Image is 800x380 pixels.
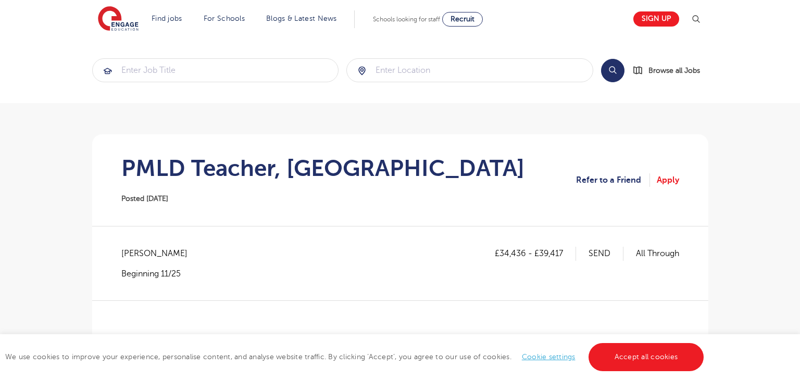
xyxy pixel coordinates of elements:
[373,16,440,23] span: Schools looking for staff
[93,59,339,82] input: Submit
[121,268,198,280] p: Beginning 11/25
[346,58,593,82] div: Submit
[121,195,168,202] span: Posted [DATE]
[152,15,182,22] a: Find jobs
[495,247,576,260] p: £34,436 - £39,417
[589,247,623,260] p: SEND
[636,247,679,260] p: All Through
[121,334,310,343] strong: PMLDSENDTeacherRequiredforSchoolinColindale
[92,58,339,82] div: Submit
[204,15,245,22] a: For Schools
[266,15,337,22] a: Blogs & Latest News
[442,12,483,27] a: Recruit
[451,15,474,23] span: Recruit
[121,247,198,260] span: [PERSON_NAME]
[633,11,679,27] a: Sign up
[589,343,704,371] a: Accept all cookies
[657,173,679,187] a: Apply
[522,353,576,361] a: Cookie settings
[5,353,706,361] span: We use cookies to improve your experience, personalise content, and analyse website traffic. By c...
[633,65,708,77] a: Browse all Jobs
[648,65,700,77] span: Browse all Jobs
[601,59,624,82] button: Search
[576,173,650,187] a: Refer to a Friend
[347,59,593,82] input: Submit
[121,155,524,181] h1: PMLD Teacher, [GEOGRAPHIC_DATA]
[98,6,139,32] img: Engage Education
